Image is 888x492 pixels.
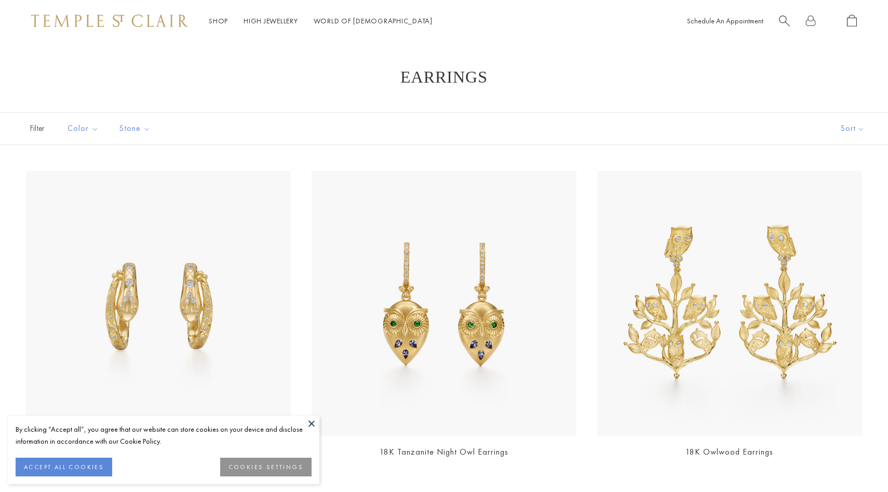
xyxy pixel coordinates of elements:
[209,15,433,28] nav: Main navigation
[817,113,888,144] button: Show sort by
[42,68,846,86] h1: Earrings
[220,458,312,476] button: COOKIES SETTINGS
[312,171,576,436] a: E36887-OWLTZTGE36887-OWLTZTG
[16,423,312,447] div: By clicking “Accept all”, you agree that our website can store cookies on your device and disclos...
[779,15,790,28] a: Search
[16,458,112,476] button: ACCEPT ALL COOKIES
[26,171,291,436] img: 18K Delphi Serpent Hoops
[26,171,291,436] a: 18K Delphi Serpent Hoops18K Delphi Serpent Hoops
[244,16,298,25] a: High JewelleryHigh Jewellery
[597,171,862,436] img: 18K Owlwood Earrings
[209,16,228,25] a: ShopShop
[62,122,106,135] span: Color
[60,117,106,140] button: Color
[312,171,576,436] img: E36887-OWLTZTG
[597,171,862,436] a: E31811-OWLWOOD18K Owlwood Earrings
[114,122,158,135] span: Stone
[314,16,433,25] a: World of [DEMOGRAPHIC_DATA]World of [DEMOGRAPHIC_DATA]
[687,16,763,25] a: Schedule An Appointment
[380,446,508,457] a: 18K Tanzanite Night Owl Earrings
[847,15,857,28] a: Open Shopping Bag
[112,117,158,140] button: Stone
[31,15,188,27] img: Temple St. Clair
[685,446,773,457] a: 18K Owlwood Earrings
